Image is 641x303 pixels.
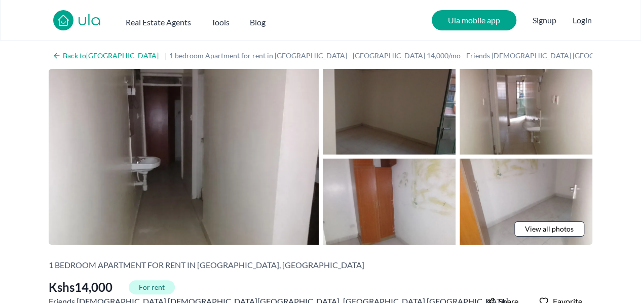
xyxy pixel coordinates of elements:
a: ula [78,12,101,30]
button: Real Estate Agents [126,12,191,28]
a: View all photos [514,221,584,237]
button: Tools [211,12,230,28]
img: 1 bedroom Apartment for rent in Donholm - Kshs 14,000/mo - around Friends Church Quakers Donholm,... [460,69,592,155]
h2: Back to [GEOGRAPHIC_DATA] [63,51,159,61]
img: 1 bedroom Apartment for rent in Donholm - Kshs 14,000/mo - around Friends Church Quakers Donholm,... [49,69,319,245]
span: View all photos [525,224,574,234]
button: Login [573,14,592,26]
h2: Tools [211,16,230,28]
img: 1 bedroom Apartment for rent in Donholm - Kshs 14,000/mo - around Friends Church Quakers Donholm,... [323,159,456,244]
a: Ula mobile app [432,10,516,30]
span: For rent [129,280,175,294]
span: Kshs 14,000 [49,279,112,295]
a: Blog [250,12,266,28]
h2: Real Estate Agents [126,16,191,28]
a: Back to[GEOGRAPHIC_DATA] [49,49,163,63]
span: Signup [533,10,556,30]
h2: Blog [250,16,266,28]
span: | [165,50,167,62]
h2: 1 bedroom Apartment for rent in [GEOGRAPHIC_DATA], [GEOGRAPHIC_DATA] [49,259,364,271]
img: 1 bedroom Apartment for rent in Donholm - Kshs 14,000/mo - around Friends Church Quakers Donholm,... [323,69,456,155]
nav: Main [126,12,286,28]
img: 1 bedroom Apartment for rent in Donholm - Kshs 14,000/mo - around Friends Church Quakers Donholm,... [460,159,592,244]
